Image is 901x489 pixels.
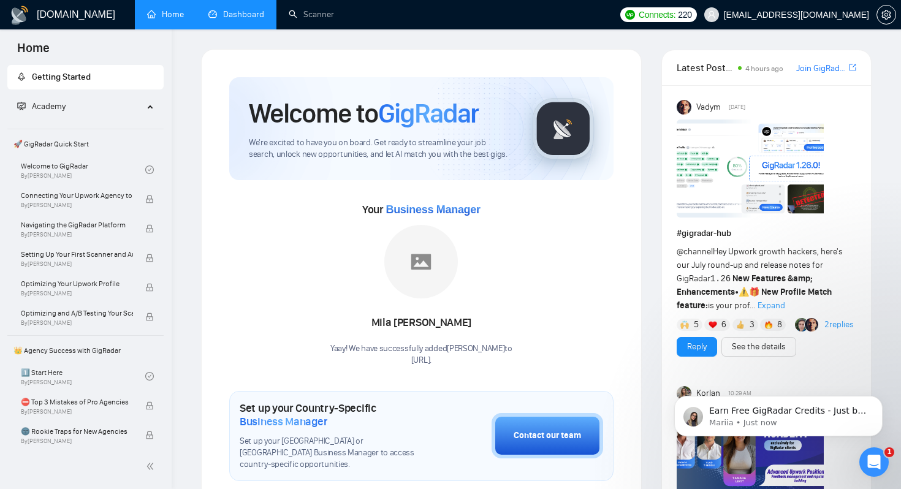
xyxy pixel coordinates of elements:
span: By [PERSON_NAME] [21,231,133,238]
span: ⚠️ [739,287,749,297]
a: export [849,62,856,74]
span: Hey Upwork growth hackers, here's our July round-up and release notes for GigRadar • is your prof... [677,246,843,311]
span: We're excited to have you on board. Get ready to streamline your job search, unlock new opportuni... [249,137,513,161]
span: 1 [884,447,894,457]
a: Welcome to GigRadarBy[PERSON_NAME] [21,156,145,183]
span: 220 [678,8,691,21]
code: 1.26 [710,274,731,284]
span: lock [145,313,154,321]
a: Reply [687,340,707,354]
span: Optimizing Your Upwork Profile [21,278,133,290]
span: rocket [17,72,26,81]
span: Connecting Your Upwork Agency to GigRadar [21,189,133,202]
span: Navigating the GigRadar Platform [21,219,133,231]
span: lock [145,401,154,410]
img: gigradar-logo.png [533,98,594,159]
div: Contact our team [514,429,581,442]
h1: # gigradar-hub [677,227,856,240]
span: check-circle [145,372,154,381]
span: Set up your [GEOGRAPHIC_DATA] or [GEOGRAPHIC_DATA] Business Manager to access country-specific op... [240,436,430,471]
span: user [707,10,716,19]
iframe: Intercom live chat [859,447,889,477]
span: Business Manager [240,415,327,428]
span: By [PERSON_NAME] [21,260,133,268]
span: Latest Posts from the GigRadar Community [677,60,735,75]
span: Your [362,203,481,216]
span: 🎁 [749,287,759,297]
button: Contact our team [492,413,603,458]
img: upwork-logo.png [625,10,635,20]
span: Vadym [696,100,721,114]
span: lock [145,195,154,203]
span: Setting Up Your First Scanner and Auto-Bidder [21,248,133,260]
span: lock [145,254,154,262]
h1: Set up your Country-Specific [240,401,430,428]
span: 3 [750,319,755,331]
button: setting [876,5,896,25]
span: 🚀 GigRadar Quick Start [9,132,162,156]
span: export [849,63,856,72]
img: logo [10,6,29,25]
span: By [PERSON_NAME] [21,438,133,445]
div: Mila [PERSON_NAME] [330,313,512,333]
strong: New Features &amp; Enhancements [677,273,813,297]
span: 🌚 Rookie Traps for New Agencies [21,425,133,438]
span: setting [877,10,895,20]
a: 2replies [824,319,854,331]
a: Join GigRadar Slack Community [796,62,846,75]
a: setting [876,10,896,20]
span: By [PERSON_NAME] [21,408,133,415]
a: dashboardDashboard [208,9,264,20]
span: double-left [146,460,158,472]
span: By [PERSON_NAME] [21,290,133,297]
img: Alex B [795,318,808,332]
div: Yaay! We have successfully added [PERSON_NAME] to [330,343,512,366]
span: 5 [694,319,699,331]
span: 👑 Agency Success with GigRadar [9,338,162,363]
h1: Welcome to [249,97,479,130]
button: See the details [721,337,796,357]
li: Getting Started [7,65,164,89]
img: placeholder.png [384,225,458,298]
span: lock [145,283,154,292]
span: fund-projection-screen [17,102,26,110]
span: lock [145,224,154,233]
span: 4 hours ago [745,64,783,73]
img: 🔥 [764,320,773,329]
span: check-circle [145,165,154,174]
span: Optimizing and A/B Testing Your Scanner for Better Results [21,307,133,319]
span: Getting Started [32,72,91,82]
button: Reply [677,337,717,357]
span: Home [7,39,59,65]
span: GigRadar [378,97,479,130]
span: [DATE] [729,102,745,113]
a: See the details [732,340,786,354]
span: 8 [777,319,782,331]
span: By [PERSON_NAME] [21,319,133,327]
img: 👍 [736,320,745,329]
span: lock [145,431,154,439]
span: Academy [32,101,66,112]
span: 6 [721,319,726,331]
span: Business Manager [386,203,480,216]
img: F09AC4U7ATU-image.png [677,119,824,218]
span: Expand [758,300,785,311]
p: [URL] . [330,355,512,366]
img: 🙌 [680,320,689,329]
a: homeHome [147,9,184,20]
a: searchScanner [289,9,334,20]
span: Academy [17,101,66,112]
img: Vadym [677,100,691,115]
a: 1️⃣ Start HereBy[PERSON_NAME] [21,363,145,390]
span: Connects: [639,8,675,21]
span: @channel [677,246,713,257]
span: ⛔ Top 3 Mistakes of Pro Agencies [21,396,133,408]
span: By [PERSON_NAME] [21,202,133,209]
iframe: Intercom notifications message [656,370,901,456]
img: ❤️ [709,320,717,329]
